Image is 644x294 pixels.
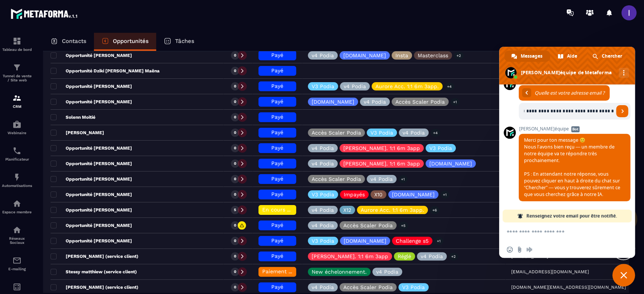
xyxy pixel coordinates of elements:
[526,210,617,222] span: Renseignez votre email pour être notifié.
[395,99,445,104] p: Accès Scaler Podia
[271,145,283,151] span: Payé
[234,53,236,58] p: 0
[450,98,460,106] p: +1
[2,167,32,193] a: automationsautomationsAutomatisations
[271,98,283,104] span: Payé
[2,131,32,135] p: Webinaire
[234,238,236,243] p: 0
[343,145,420,151] p: [PERSON_NAME]. 1:1 6m 3app
[51,130,104,136] p: [PERSON_NAME]
[2,220,32,250] a: social-networksocial-networkRéseaux Sociaux
[234,223,236,228] p: 0
[519,103,614,119] input: Entrez votre adresse email...
[234,84,236,89] p: 0
[551,51,585,62] a: Aide
[271,222,283,228] span: Payé
[2,104,32,109] p: CRM
[271,253,283,259] span: Payé
[449,253,458,260] p: +2
[312,161,334,166] p: v4 Podia
[396,238,429,243] p: Challenge s5
[43,33,94,51] a: Contacts
[312,145,334,151] p: v4 Podia
[516,247,523,253] span: Envoyer un fichier
[12,282,22,291] img: accountant
[234,192,236,197] p: 0
[12,93,22,103] img: formation
[234,99,236,104] p: 0
[430,206,440,214] p: +6
[271,52,283,58] span: Payé
[312,84,334,89] p: V3 Podia
[94,33,156,51] a: Opportunités
[271,191,283,197] span: Payé
[11,7,78,20] img: logo
[398,175,407,183] p: +1
[444,83,454,90] p: +4
[312,285,334,290] p: v4 Podia
[2,250,32,277] a: emailemailE-mailing
[429,161,472,166] p: [DOMAIN_NAME]
[312,192,334,197] p: V3 Podia
[524,137,620,198] span: Merci pour ton message 😊 Nous l’avons bien reçu — un membre de notre équipe va te répondre très p...
[364,99,386,104] p: v4 Podia
[616,105,628,117] a: Envoyer
[2,141,32,167] a: schedulerschedulerPlanificateur
[440,191,449,199] p: +1
[2,193,32,220] a: automationsautomationsEspace membre
[234,207,236,213] p: 5
[344,84,366,89] p: v4 Podia
[271,83,283,89] span: Payé
[421,254,443,259] p: v4 Podia
[51,222,132,228] p: Opportunité [PERSON_NAME]
[519,126,630,132] span: [PERSON_NAME]équipe
[234,269,236,274] p: 0
[2,236,32,245] p: Réseaux Sociaux
[312,130,361,135] p: Accès Scaler Podia
[430,129,440,137] p: +4
[12,173,22,182] img: automations
[12,199,22,208] img: automations
[51,114,95,120] p: Solenn Moitié
[271,114,283,120] span: Payé
[51,145,132,151] p: Opportunité [PERSON_NAME]
[51,52,132,58] p: Opportunité [PERSON_NAME]
[12,37,22,46] img: formation
[370,130,393,135] p: V3 Podia
[51,284,138,290] p: [PERSON_NAME] (service client)
[392,192,435,197] p: [DOMAIN_NAME]
[343,223,393,228] p: Accès Scaler Podia
[262,207,331,213] span: En cours de régularisation
[567,51,577,62] span: Aide
[361,207,424,213] p: Aurore Acc. 1:1 6m 3app.
[51,191,132,198] p: Opportunité [PERSON_NAME]
[526,247,532,253] span: Message audio
[51,253,138,259] p: [PERSON_NAME] (service client)
[51,269,137,275] p: Stessy matthiew (service client)
[2,57,32,88] a: formationformationTunnel de vente / Site web
[234,161,236,166] p: 0
[402,285,425,290] p: V3 Podia
[504,51,550,62] a: Messages
[343,53,386,58] p: [DOMAIN_NAME]
[312,99,354,104] p: [DOMAIN_NAME]
[375,84,439,89] p: Aurore Acc. 1:1 6m 3app.
[312,223,334,228] p: v4 Podia
[507,222,612,241] textarea: Entrez votre message...
[2,74,32,82] p: Tunnel de vente / Site web
[398,254,411,259] p: Réglé
[2,88,32,114] a: formationformationCRM
[51,68,160,74] p: Opportunité Dziki [PERSON_NAME] Maëna
[12,256,22,265] img: email
[271,237,283,243] span: Payé
[398,222,408,230] p: +5
[395,53,408,58] p: Insta
[51,176,132,182] p: Opportunité [PERSON_NAME]
[343,207,351,213] p: X12
[312,176,361,182] p: Accès Scaler Podia
[262,268,337,274] span: Paiement reporté/échelonné
[51,238,132,244] p: Opportunité [PERSON_NAME]
[271,284,283,290] span: Payé
[2,184,32,188] p: Automatisations
[312,254,388,259] p: [PERSON_NAME]. 1:1 6m 3app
